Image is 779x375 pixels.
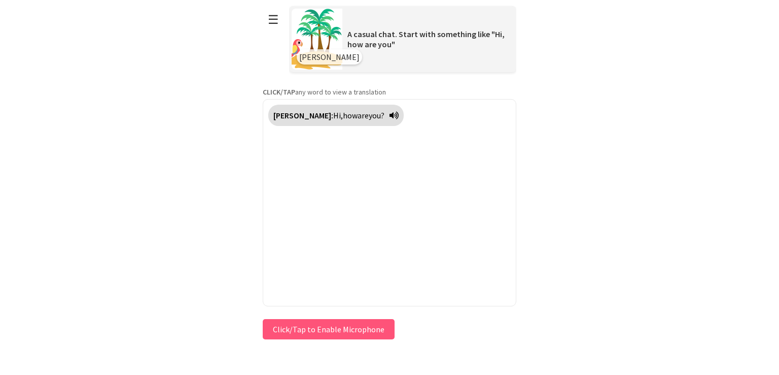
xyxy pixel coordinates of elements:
[347,29,505,49] span: A casual chat. Start with something like "Hi, how are you"
[343,110,358,120] span: how
[358,110,369,120] span: are
[263,87,516,97] p: any word to view a translation
[299,52,360,62] span: [PERSON_NAME]
[333,110,343,120] span: Hi,
[292,9,342,70] img: Scenario Image
[273,110,333,120] strong: [PERSON_NAME]:
[369,110,384,120] span: you?
[263,87,295,97] strong: CLICK/TAP
[263,7,284,33] button: ☰
[268,105,404,126] div: Click to translate
[263,319,395,339] button: Click/Tap to Enable Microphone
